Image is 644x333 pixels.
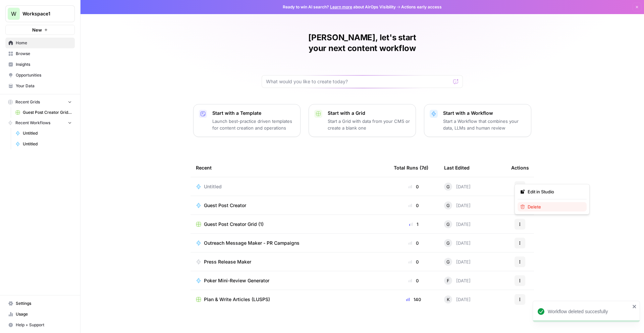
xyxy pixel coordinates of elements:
[394,221,433,228] div: 1
[511,158,529,177] div: Actions
[5,25,75,35] button: New
[446,183,450,190] span: G
[394,240,433,246] div: 0
[447,296,450,303] span: K
[444,201,471,209] div: [DATE]
[212,118,295,131] p: Launch best-practice driven templates for content creation and operations
[15,120,50,126] span: Recent Workflows
[16,300,72,306] span: Settings
[401,4,442,10] span: Actions early access
[16,311,72,317] span: Usage
[12,139,75,149] a: Untitled
[444,258,471,266] div: [DATE]
[196,202,383,209] a: Guest Post Creator
[309,104,416,137] button: Start with a GridStart a Grid with data from your CMS or create a blank one
[394,258,433,265] div: 0
[5,97,75,107] button: Recent Grids
[5,298,75,309] a: Settings
[424,104,531,137] button: Start with a WorkflowStart a Workflow that combines your data, LLMs and human review
[394,296,433,303] div: 140
[446,258,450,265] span: G
[283,4,396,10] span: Ready to win AI search? about AirOps Visibility
[11,10,16,18] span: W
[394,277,433,284] div: 0
[196,158,383,177] div: Recent
[394,158,428,177] div: Total Runs (7d)
[5,320,75,330] button: Help + Support
[196,258,383,265] a: Press Release Maker
[262,32,463,54] h1: [PERSON_NAME], let's start your next content workflow
[196,277,383,284] a: Poker Mini-Review Generator
[16,40,72,46] span: Home
[5,81,75,91] a: Your Data
[548,308,630,315] div: Workflow deleted succesfully
[204,221,264,228] span: Guest Post Creator Grid (1)
[394,183,433,190] div: 0
[204,202,246,209] span: Guest Post Creator
[32,27,42,33] span: New
[266,78,450,85] input: What would you like to create today?
[193,104,301,137] button: Start with a TemplateLaunch best-practice driven templates for content creation and operations
[5,48,75,59] a: Browse
[22,10,63,17] span: Workspace1
[5,38,75,48] a: Home
[204,258,251,265] span: Press Release Maker
[5,118,75,128] button: Recent Workflows
[444,183,471,191] div: [DATE]
[12,128,75,139] a: Untitled
[528,188,581,195] span: Edit in Studio
[446,221,450,228] span: G
[16,51,72,57] span: Browse
[16,322,72,328] span: Help + Support
[447,277,449,284] span: F
[196,183,383,190] a: Untitled
[528,203,581,210] span: Delete
[23,109,72,115] span: Guest Post Creator Grid (1)
[16,72,72,78] span: Opportunities
[328,118,410,131] p: Start a Grid with data from your CMS or create a blank one
[15,99,40,105] span: Recent Grids
[204,277,269,284] span: Poker Mini-Review Generator
[444,239,471,247] div: [DATE]
[23,130,72,136] span: Untitled
[12,107,75,118] a: Guest Post Creator Grid (1)
[446,202,450,209] span: G
[443,110,526,116] p: Start with a Workflow
[328,110,410,116] p: Start with a Grid
[394,202,433,209] div: 0
[446,240,450,246] span: G
[196,221,383,228] a: Guest Post Creator Grid (1)
[444,158,470,177] div: Last Edited
[5,59,75,70] a: Insights
[16,83,72,89] span: Your Data
[632,304,637,309] button: close
[23,141,72,147] span: Untitled
[16,61,72,67] span: Insights
[5,5,75,22] button: Workspace: Workspace1
[204,183,222,190] span: Untitled
[196,240,383,246] a: Outreach Message Maker - PR Campaigns
[444,277,471,285] div: [DATE]
[5,70,75,81] a: Opportunities
[204,296,270,303] span: Plan & Write Articles (LUSPS)
[204,240,300,246] span: Outreach Message Maker - PR Campaigns
[444,220,471,228] div: [DATE]
[330,4,352,9] a: Learn more
[196,296,383,303] a: Plan & Write Articles (LUSPS)
[444,295,471,303] div: [DATE]
[5,309,75,320] a: Usage
[212,110,295,116] p: Start with a Template
[443,118,526,131] p: Start a Workflow that combines your data, LLMs and human review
